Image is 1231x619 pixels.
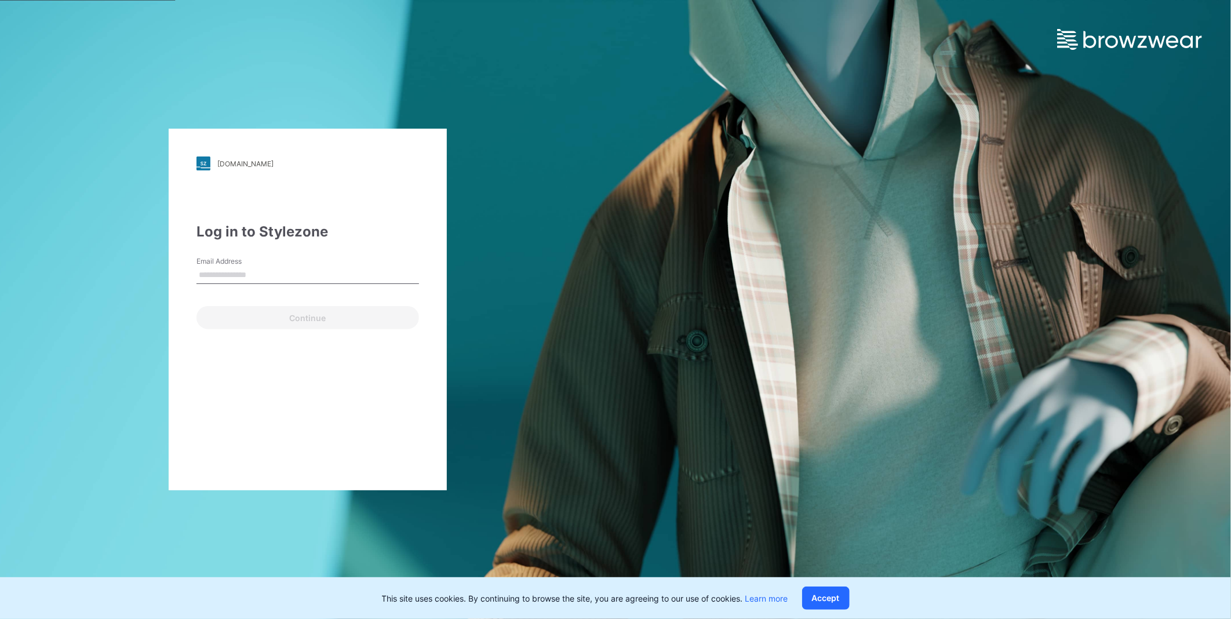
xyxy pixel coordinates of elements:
label: Email Address [196,256,278,267]
div: Log in to Stylezone [196,221,419,242]
a: Learn more [745,593,788,603]
img: browzwear-logo.e42bd6dac1945053ebaf764b6aa21510.svg [1057,29,1202,50]
p: This site uses cookies. By continuing to browse the site, you are agreeing to our use of cookies. [382,592,788,605]
div: [DOMAIN_NAME] [217,159,274,168]
button: Accept [802,587,850,610]
a: [DOMAIN_NAME] [196,156,419,170]
img: stylezone-logo.562084cfcfab977791bfbf7441f1a819.svg [196,156,210,170]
